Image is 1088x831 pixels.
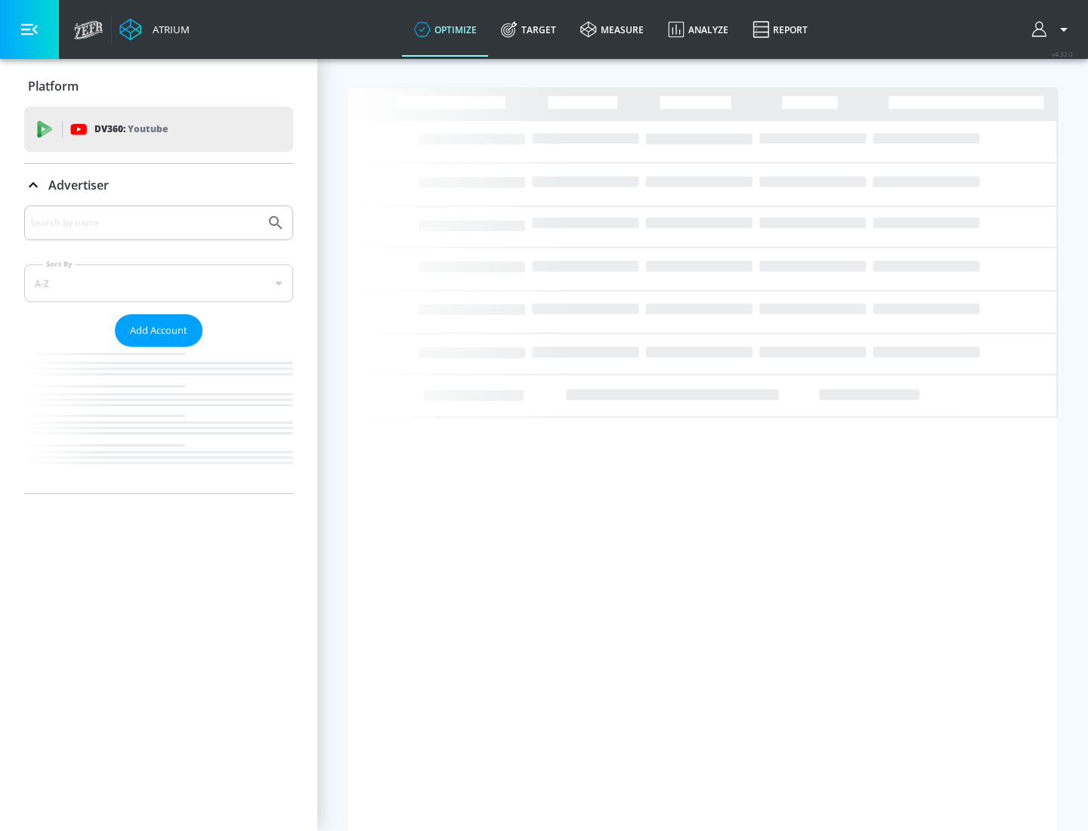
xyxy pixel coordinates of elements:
div: Advertiser [24,205,293,493]
a: Atrium [119,18,190,41]
div: DV360: Youtube [24,107,293,152]
a: Analyze [656,2,740,57]
p: Advertiser [48,177,109,193]
div: A-Z [24,264,293,302]
label: Sort By [43,259,76,269]
button: Add Account [115,314,202,347]
span: Add Account [130,322,187,339]
input: Search by name [30,213,259,233]
div: Advertiser [24,164,293,206]
nav: list of Advertiser [24,347,293,493]
a: Report [740,2,820,57]
p: DV360: [94,121,168,137]
a: optimize [402,2,489,57]
div: Platform [24,65,293,107]
p: Youtube [128,121,168,137]
a: measure [568,2,656,57]
div: Atrium [147,23,190,36]
p: Platform [28,78,79,94]
span: v 4.32.0 [1052,50,1073,58]
a: Target [489,2,568,57]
